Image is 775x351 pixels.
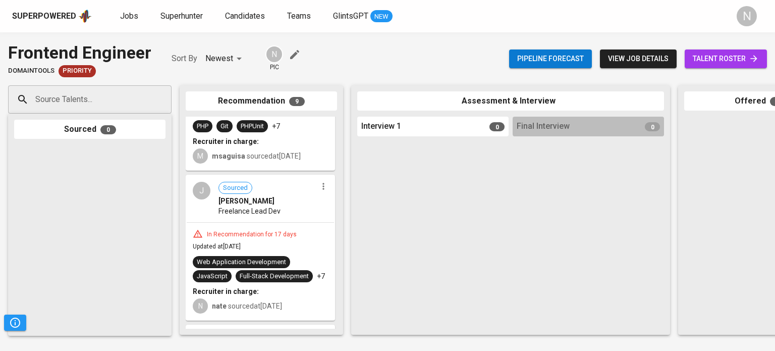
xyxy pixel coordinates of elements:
span: 0 [489,122,505,131]
span: talent roster [693,53,759,65]
a: Superhunter [160,10,205,23]
div: Sourced [14,120,165,139]
span: 0 [645,122,660,131]
a: Candidates [225,10,267,23]
span: Teams [287,11,311,21]
div: pic [265,45,283,72]
div: N [193,298,208,314]
button: view job details [600,49,677,68]
b: nate [212,302,227,310]
p: Newest [205,53,233,65]
img: app logo [78,9,92,24]
div: PHPUnit [241,122,264,131]
div: Recommendation [186,91,337,111]
div: M [193,148,208,164]
span: GlintsGPT [333,11,368,21]
span: sourced at [DATE] [212,302,282,310]
a: Jobs [120,10,140,23]
div: JavaScript [197,272,228,281]
a: Teams [287,10,313,23]
b: Recruiter in charge: [193,287,259,295]
div: N [737,6,757,26]
span: Interview 1 [361,121,401,132]
button: Pipeline Triggers [4,315,26,331]
div: Frontend Engineer [8,40,151,65]
span: Candidates [225,11,265,21]
div: Newest [205,49,245,68]
b: msaguisa [212,152,245,160]
span: DomainTools [8,66,54,76]
p: +7 [272,121,280,131]
span: Freelance Lead Dev [218,206,281,216]
div: Assessment & Interview [357,91,664,111]
div: New Job received from Demand Team [59,65,96,77]
span: Final Interview [517,121,570,132]
div: In Recommendation for 17 days [203,230,301,239]
p: Sort By [172,53,197,65]
span: [PERSON_NAME] [218,196,274,206]
a: talent roster [685,49,767,68]
span: sourced at [DATE] [212,152,301,160]
div: J [193,182,210,199]
a: Superpoweredapp logo [12,9,92,24]
b: Recruiter in charge: [193,137,259,145]
span: NEW [370,12,393,22]
div: JSourced[PERSON_NAME]Freelance Lead DevIn Recommendation for 17 daysUpdated at[DATE]Web Applicati... [186,175,335,321]
div: Superpowered [12,11,76,22]
span: 9 [289,97,305,106]
span: Jobs [120,11,138,21]
span: Sourced [219,183,252,193]
span: Pipeline forecast [517,53,584,65]
div: Full-Stack Development [240,272,309,281]
span: Priority [59,66,96,76]
div: Web Application Development [197,258,286,267]
p: +7 [317,271,325,281]
a: GlintsGPT NEW [333,10,393,23]
button: Pipeline forecast [509,49,592,68]
span: Updated at [DATE] [193,243,241,250]
div: PHP [197,122,208,131]
button: Open [166,98,168,101]
span: view job details [608,53,669,65]
div: Git [220,122,229,131]
span: Superhunter [160,11,203,21]
span: 0 [100,125,116,134]
div: N [265,45,283,63]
